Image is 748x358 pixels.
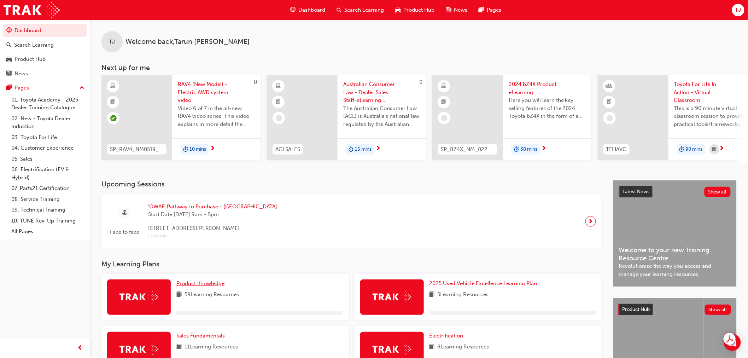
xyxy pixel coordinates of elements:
span: car-icon [396,6,401,15]
span: 11 Learning Resources [185,343,238,352]
span: 2024 bZ4X Product eLearning [509,80,586,96]
span: learningResourceType_ELEARNING-icon [276,82,281,91]
h3: Next up for me [90,64,748,72]
span: 8 Learning Resources [438,343,489,352]
span: duration-icon [349,145,353,154]
span: Here you will learn the key selling features of the 2024 Toyota bZ4X in the form of a virtual 6-p... [509,96,586,120]
a: 05. Sales [8,154,87,164]
a: News [3,67,87,80]
a: 04. Customer Experience [8,143,87,154]
span: Welcome back , Tarun [PERSON_NAME] [125,38,250,46]
span: 'OWAF' Pathway to Purchase - [GEOGRAPHIC_DATA] [148,203,277,211]
span: news-icon [6,71,12,77]
span: guage-icon [6,28,12,34]
span: next-icon [541,146,547,152]
a: Dashboard [3,24,87,37]
span: book-icon [429,343,435,352]
span: duration-icon [514,145,519,154]
img: Trak [373,344,411,355]
a: search-iconSearch Learning [331,3,390,17]
a: All Pages [8,226,87,237]
a: 03. Toyota For Life [8,132,87,143]
span: SP_RAV4_NM0519_VID_006 [110,145,164,154]
span: RAV4 (New Model) - Electric AWD system video [178,80,255,104]
span: 0 [419,79,422,85]
button: DashboardSearch LearningProduct HubNews [3,23,87,81]
span: news-icon [446,6,451,15]
span: car-icon [6,56,12,63]
a: 02. New - Toyota Dealer Induction [8,113,87,132]
a: 06. Electrification (EV & Hybrid) [8,164,87,183]
span: Dashboard [299,6,326,14]
span: Video 6 of 7 in the all-new RAV4 video series. This video explains in more detail the features an... [178,104,255,128]
span: booktick-icon [111,98,116,107]
span: ACLSALES [275,145,300,154]
div: Product Hub [14,55,46,63]
span: booktick-icon [607,98,612,107]
h3: My Learning Plans [101,260,602,268]
span: search-icon [337,6,342,15]
img: Trak [373,291,411,302]
a: 0ACLSALESAustralian Consumer Law - Dealer Sales Staff-eLearning moduleThe Australian Consumer Law... [267,75,426,160]
span: 10 mins [189,145,206,154]
span: guage-icon [291,6,296,15]
span: duration-icon [183,145,188,154]
a: Product HubShow all [619,304,731,315]
span: booktick-icon [442,98,446,107]
a: news-iconNews [440,3,473,17]
button: Pages [3,81,87,94]
a: Trak [4,2,60,18]
span: Start Date: [DATE] 9am - 5pm [148,210,277,219]
a: 07. Parts21 Certification [8,183,87,194]
span: learningRecordVerb_NONE-icon [607,115,613,121]
a: 0SP_RAV4_NM0519_VID_006RAV4 (New Model) - Electric AWD system videoVideo 6 of 7 in the all-new RA... [101,75,261,160]
a: Latest NewsShow allWelcome to your new Training Resource CentreRevolutionise the way you access a... [613,180,737,287]
span: 15 mins [355,145,372,154]
span: TJ [735,6,741,14]
span: Revolutionise the way you access and manage your learning resources. [619,262,731,278]
span: book-icon [176,343,182,352]
span: Product Hub [404,6,435,14]
a: Electrification [429,332,466,340]
span: Latest News [623,189,650,195]
span: learningResourceType_ELEARNING-icon [442,82,446,91]
span: next-icon [588,216,594,226]
span: pages-icon [6,85,12,91]
span: SP_BZ4X_NM_0224_EL01 [441,145,495,154]
span: calendar-icon [713,145,716,154]
span: Pages [487,6,502,14]
span: pages-icon [479,6,484,15]
span: next-icon [210,146,215,152]
span: search-icon [6,42,11,48]
span: 2025 Used Vehicle Excellence Learning Plan [429,280,537,287]
span: TFLIAVC [606,145,627,154]
a: 01. Toyota Academy - 2025 Dealer Training Catalogue [8,94,87,113]
span: TJ [109,38,115,46]
span: duration-icon [679,145,684,154]
span: booktick-icon [276,98,281,107]
img: Trak [119,291,158,302]
button: Show all [705,187,731,197]
div: News [14,70,28,78]
span: prev-icon [78,344,83,353]
a: Latest NewsShow all [619,186,731,197]
span: [STREET_ADDRESS][PERSON_NAME] [148,224,277,232]
span: News [454,6,468,14]
a: Face to face'OWAF' Pathway to Purchase - [GEOGRAPHIC_DATA]Start Date:[DATE] 9am - 5pm[STREET_ADDR... [107,200,596,243]
a: Search Learning [3,39,87,52]
div: Pages [14,84,29,92]
span: learningResourceType_INSTRUCTOR_LED-icon [607,82,612,91]
span: Location [148,232,277,240]
a: car-iconProduct Hub [390,3,440,17]
span: book-icon [176,290,182,299]
a: pages-iconPages [473,3,507,17]
span: learningResourceType_ELEARNING-icon [111,82,116,91]
span: learningRecordVerb_NONE-icon [441,115,448,121]
a: 10. TUNE Rev-Up Training [8,215,87,226]
button: Show all [705,305,731,315]
a: guage-iconDashboard [285,3,331,17]
span: Product Hub [623,306,650,312]
a: 08. Service Training [8,194,87,205]
a: Product Knowledge [176,279,227,288]
span: up-icon [80,83,84,93]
